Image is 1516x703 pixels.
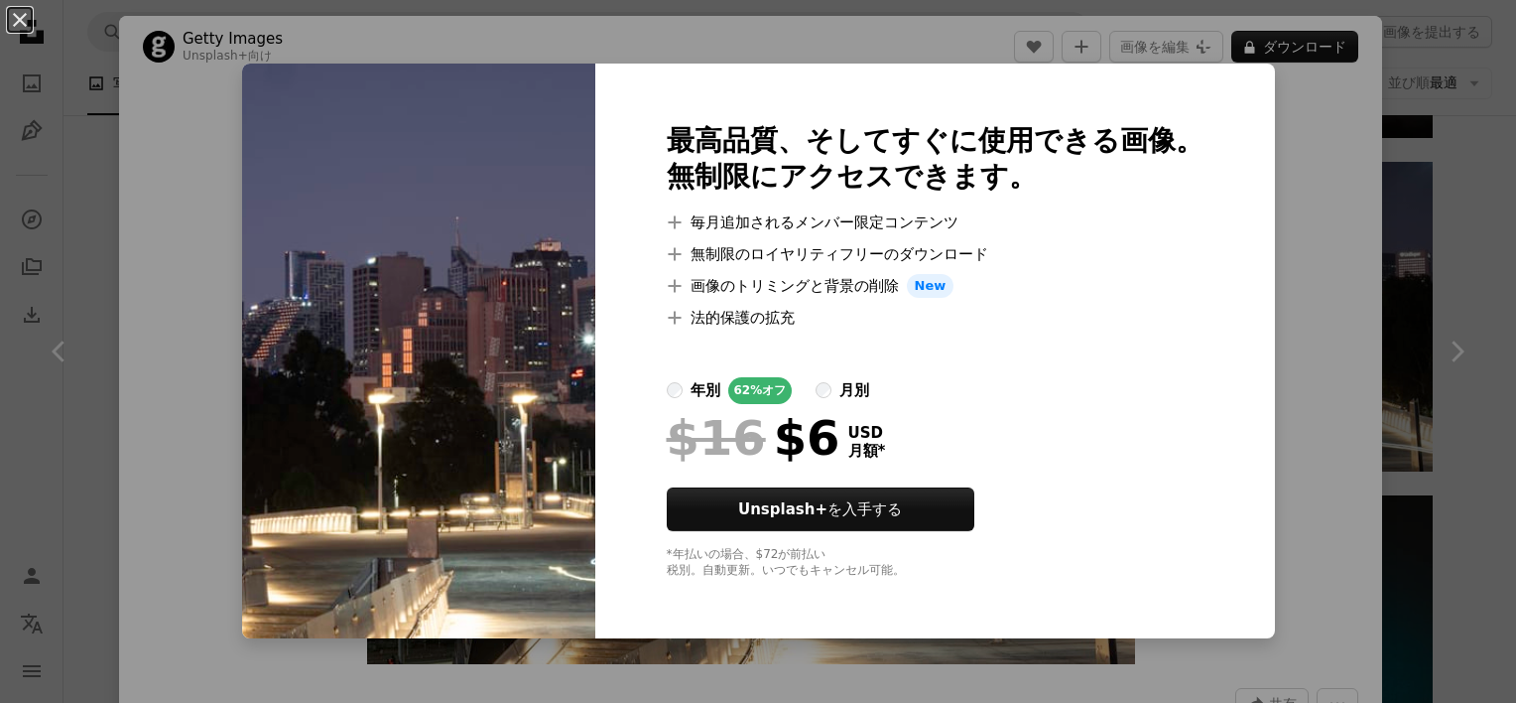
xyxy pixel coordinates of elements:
[907,274,954,298] span: New
[667,488,974,531] button: Unsplash+を入手する
[816,382,831,398] input: 月別
[691,378,720,402] div: 年別
[848,424,886,442] span: USD
[667,211,1203,234] li: 毎月追加されるメンバー限定コンテンツ
[667,123,1203,195] h2: 最高品質、そしてすぐに使用できる画像。 無制限にアクセスできます。
[667,547,1203,579] div: *年払いの場合、 $72 が前払い 税別。自動更新。いつでもキャンセル可能。
[667,306,1203,330] li: 法的保護の拡充
[728,377,793,404] div: 62% オフ
[839,378,869,402] div: 月別
[242,64,595,638] img: premium_photo-1733266842389-85dc8f9c7f62
[667,412,766,464] span: $16
[738,500,827,518] strong: Unsplash+
[667,274,1203,298] li: 画像のトリミングと背景の削除
[667,242,1203,266] li: 無制限のロイヤリティフリーのダウンロード
[667,382,683,398] input: 年別62%オフ
[667,412,840,464] div: $6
